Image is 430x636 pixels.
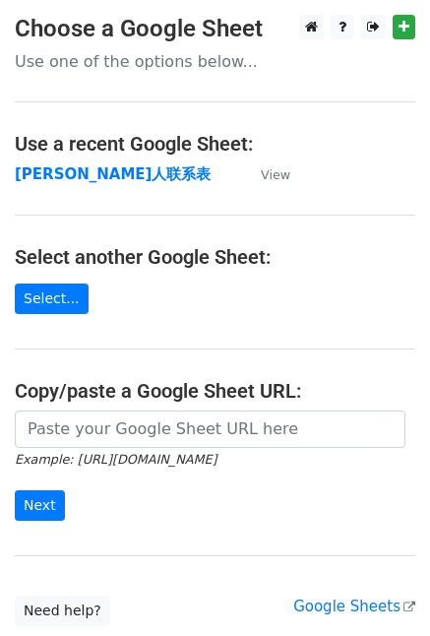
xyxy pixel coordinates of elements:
small: Example: [URL][DOMAIN_NAME] [15,452,216,467]
input: Paste your Google Sheet URL here [15,411,405,448]
a: Need help? [15,596,110,626]
small: View [261,167,290,182]
h3: Choose a Google Sheet [15,15,415,43]
a: Google Sheets [293,598,415,615]
a: Select... [15,284,89,314]
h4: Select another Google Sheet: [15,245,415,269]
input: Next [15,490,65,521]
a: [PERSON_NAME]人联系表 [15,165,211,183]
a: View [241,165,290,183]
h4: Copy/paste a Google Sheet URL: [15,379,415,403]
h4: Use a recent Google Sheet: [15,132,415,156]
p: Use one of the options below... [15,51,415,72]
